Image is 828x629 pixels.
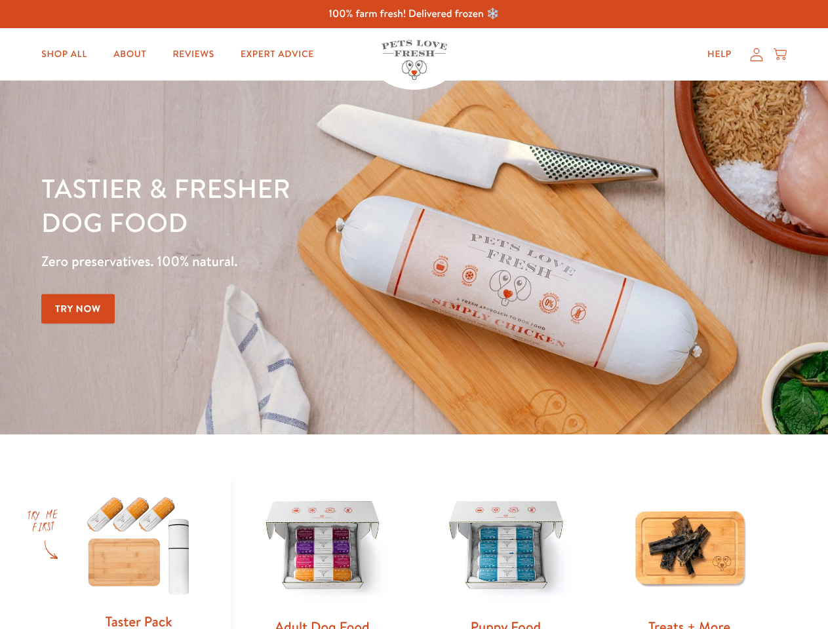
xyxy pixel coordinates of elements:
a: Try Now [41,294,115,324]
a: Shop All [31,41,98,67]
h1: Tastier & fresher dog food [41,171,538,239]
p: Zero preservatives. 100% natural. [41,250,538,273]
a: Expert Advice [230,41,325,67]
img: Pets Love Fresh [382,40,447,80]
a: Help [697,41,742,67]
a: About [103,41,157,67]
a: Reviews [162,41,224,67]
